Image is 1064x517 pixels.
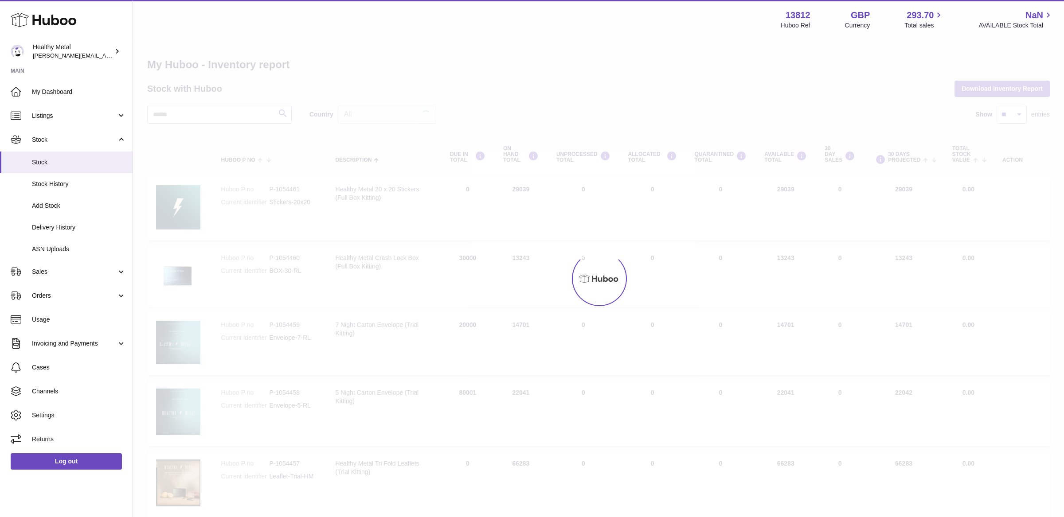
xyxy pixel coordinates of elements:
span: AVAILABLE Stock Total [978,21,1053,30]
span: Stock [32,158,126,167]
a: 293.70 Total sales [904,9,944,30]
span: ASN Uploads [32,245,126,253]
span: Stock History [32,180,126,188]
span: 293.70 [907,9,934,21]
span: My Dashboard [32,88,126,96]
span: Invoicing and Payments [32,339,117,348]
strong: 13812 [786,9,810,21]
span: Delivery History [32,223,126,232]
a: Log out [11,453,122,469]
span: Cases [32,363,126,372]
span: Total sales [904,21,944,30]
span: Add Stock [32,202,126,210]
a: NaN AVAILABLE Stock Total [978,9,1053,30]
div: Huboo Ref [781,21,810,30]
span: Listings [32,112,117,120]
span: Returns [32,435,126,443]
div: Currency [845,21,870,30]
span: Channels [32,387,126,396]
span: Usage [32,315,126,324]
strong: GBP [851,9,870,21]
span: Orders [32,292,117,300]
span: NaN [1025,9,1043,21]
div: Healthy Metal [33,43,113,60]
span: Sales [32,268,117,276]
span: Stock [32,136,117,144]
span: Settings [32,411,126,420]
span: [PERSON_NAME][EMAIL_ADDRESS][DOMAIN_NAME] [33,52,178,59]
img: jose@healthy-metal.com [11,45,24,58]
